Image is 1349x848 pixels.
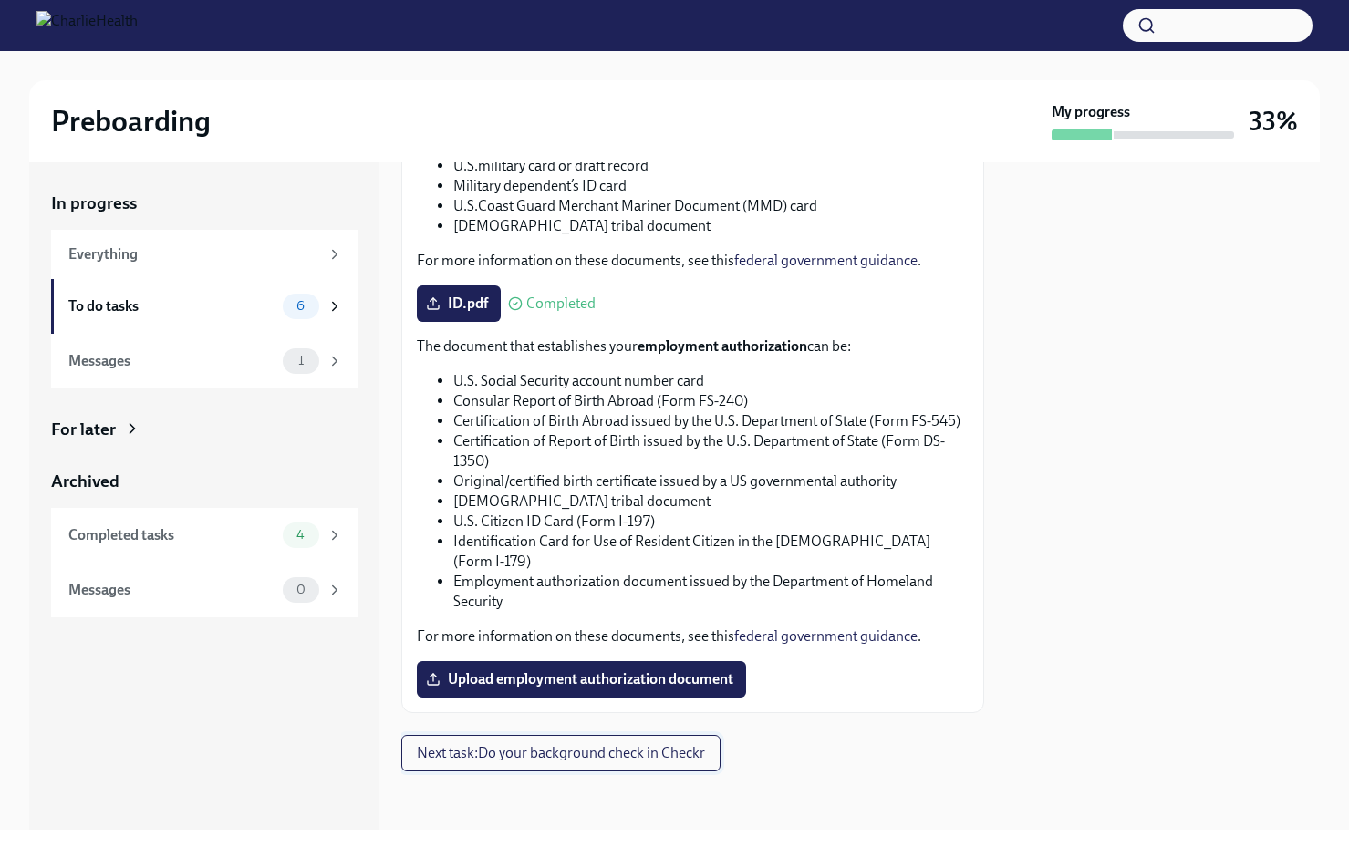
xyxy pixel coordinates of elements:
li: Military dependent’s ID card [453,176,969,196]
span: Next task : Do your background check in Checkr [417,744,705,762]
img: CharlieHealth [36,11,138,40]
li: Employment authorization document issued by the Department of Homeland Security [453,572,969,612]
li: U.S. Citizen ID Card (Form I-197) [453,512,969,532]
label: ID.pdf [417,285,501,322]
a: Everything [51,230,358,279]
h3: 33% [1249,105,1298,138]
a: Messages0 [51,563,358,617]
div: Everything [68,244,319,264]
a: In progress [51,191,358,215]
button: Next task:Do your background check in Checkr [401,735,721,771]
div: To do tasks [68,296,275,316]
p: For more information on these documents, see this . [417,251,969,271]
li: [DEMOGRAPHIC_DATA] tribal document [453,491,969,512]
p: For more information on these documents, see this . [417,626,969,646]
li: [DEMOGRAPHIC_DATA] tribal document [453,216,969,236]
li: Original/certified birth certificate issued by a US governmental authority [453,471,969,491]
strong: employment authorization [638,337,807,355]
label: Upload employment authorization document [417,661,746,698]
li: Identification Card for Use of Resident Citizen in the [DEMOGRAPHIC_DATA] (Form I-179) [453,532,969,572]
li: U.S. Social Security account number card [453,371,969,391]
span: ID.pdf [430,295,488,313]
span: 1 [287,354,315,367]
span: 6 [285,299,316,313]
a: Archived [51,470,358,493]
div: For later [51,418,116,441]
a: federal government guidance [734,627,918,645]
a: For later [51,418,358,441]
strong: My progress [1052,102,1130,122]
h2: Preboarding [51,103,211,140]
p: The document that establishes your can be: [417,336,969,357]
a: Messages1 [51,334,358,388]
span: 0 [285,583,316,596]
a: Completed tasks4 [51,508,358,563]
a: To do tasks6 [51,279,358,334]
div: Messages [68,351,275,371]
a: federal government guidance [734,252,918,269]
span: Completed [526,296,596,311]
span: Upload employment authorization document [430,670,733,688]
li: Consular Report of Birth Abroad (Form FS-240) [453,391,969,411]
li: Certification of Report of Birth issued by the U.S. Department of State (Form DS-1350) [453,431,969,471]
div: Completed tasks [68,525,275,545]
li: U.S.military card or draft record [453,156,969,176]
li: U.S.Coast Guard Merchant Mariner Document (MMD) card [453,196,969,216]
span: 4 [285,528,316,542]
div: Messages [68,580,275,600]
li: Certification of Birth Abroad issued by the U.S. Department of State (Form FS-545) [453,411,969,431]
